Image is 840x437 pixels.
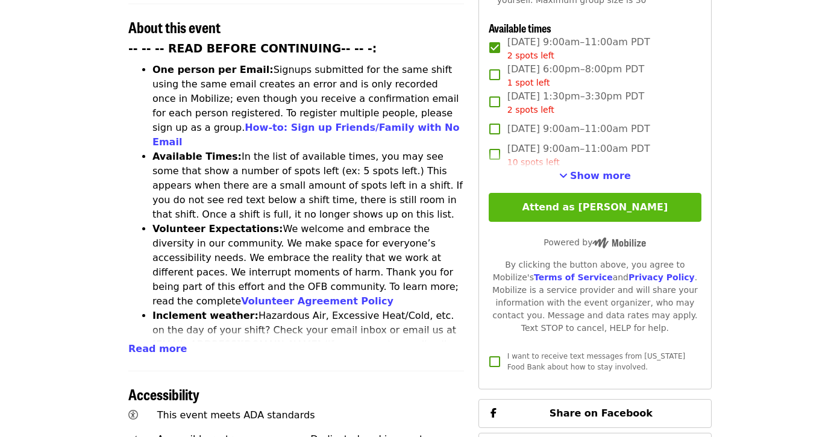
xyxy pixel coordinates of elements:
span: [DATE] 9:00am–11:00am PDT [507,122,650,136]
span: 10 spots left [507,157,560,167]
span: Read more [128,343,187,354]
span: About this event [128,16,221,37]
span: Powered by [544,237,646,247]
button: Attend as [PERSON_NAME] [489,193,701,222]
span: [DATE] 9:00am–11:00am PDT [507,142,650,169]
span: 1 spot left [507,78,550,87]
strong: -- -- -- READ BEFORE CONTINUING-- -- -: [128,42,377,55]
li: Signups submitted for the same shift using the same email creates an error and is only recorded o... [152,63,464,149]
div: By clicking the button above, you agree to Mobilize's and . Mobilize is a service provider and wi... [489,259,701,335]
i: universal-access icon [128,409,138,421]
li: Hazardous Air, Excessive Heat/Cold, etc. on the day of your shift? Check your email inbox or emai... [152,309,464,381]
span: Available times [489,20,551,36]
button: Read more [128,342,187,356]
span: [DATE] 9:00am–11:00am PDT [507,35,650,62]
span: Accessibility [128,383,199,404]
strong: Volunteer Expectations: [152,223,283,234]
a: Volunteer Agreement Policy [241,295,393,307]
a: How-to: Sign up Friends/Family with No Email [152,122,460,148]
li: In the list of available times, you may see some that show a number of spots left (ex: 5 spots le... [152,149,464,222]
li: We welcome and embrace the diversity in our community. We make space for everyone’s accessibility... [152,222,464,309]
span: Show more [570,170,631,181]
a: Privacy Policy [628,272,695,282]
strong: Inclement weather: [152,310,259,321]
button: Share on Facebook [478,399,712,428]
span: This event meets ADA standards [157,409,315,421]
span: I want to receive text messages from [US_STATE] Food Bank about how to stay involved. [507,352,685,371]
a: Terms of Service [534,272,613,282]
span: Share on Facebook [550,407,653,419]
button: See more timeslots [559,169,631,183]
strong: One person per Email: [152,64,274,75]
strong: Available Times: [152,151,242,162]
span: 2 spots left [507,105,554,115]
span: [DATE] 6:00pm–8:00pm PDT [507,62,644,89]
img: Powered by Mobilize [592,237,646,248]
span: 2 spots left [507,51,554,60]
span: [DATE] 1:30pm–3:30pm PDT [507,89,644,116]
